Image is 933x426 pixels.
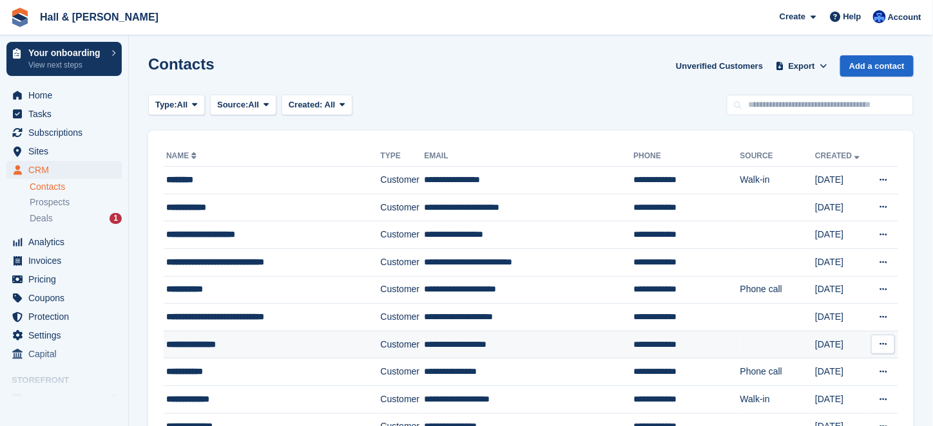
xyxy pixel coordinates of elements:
[35,6,164,28] a: Hall & [PERSON_NAME]
[815,358,868,386] td: [DATE]
[28,270,106,288] span: Pricing
[381,358,425,386] td: Customer
[148,55,215,73] h1: Contacts
[815,194,868,221] td: [DATE]
[6,105,122,123] a: menu
[740,167,816,194] td: Walk-in
[6,390,122,408] a: menu
[28,105,106,123] span: Tasks
[780,10,805,23] span: Create
[6,233,122,251] a: menu
[6,142,122,160] a: menu
[155,98,177,111] span: Type:
[381,167,425,194] td: Customer
[815,304,868,331] td: [DATE]
[789,60,815,73] span: Export
[424,146,633,167] th: Email
[166,151,199,160] a: Name
[873,10,886,23] img: Claire Banham
[289,100,323,109] span: Created:
[740,146,816,167] th: Source
[633,146,740,167] th: Phone
[10,8,30,27] img: stora-icon-8386f47178a22dfd0bd8f6a31ec36ba5ce8667c1dd55bd0f319d3a0aa187defe.svg
[106,391,122,407] a: Preview store
[740,358,816,386] td: Phone call
[6,252,122,270] a: menu
[6,308,122,326] a: menu
[28,326,106,344] span: Settings
[28,86,106,104] span: Home
[210,95,276,116] button: Source: All
[30,181,122,193] a: Contacts
[110,213,122,224] div: 1
[217,98,248,111] span: Source:
[28,233,106,251] span: Analytics
[740,276,816,304] td: Phone call
[815,276,868,304] td: [DATE]
[6,270,122,288] a: menu
[381,385,425,413] td: Customer
[815,151,862,160] a: Created
[28,142,106,160] span: Sites
[381,221,425,249] td: Customer
[28,48,105,57] p: Your onboarding
[28,345,106,363] span: Capital
[773,55,830,77] button: Export
[381,331,425,358] td: Customer
[282,95,352,116] button: Created: All
[30,212,53,225] span: Deals
[28,308,106,326] span: Protection
[740,385,816,413] td: Walk-in
[381,248,425,276] td: Customer
[30,196,70,208] span: Prospects
[815,385,868,413] td: [DATE]
[6,124,122,142] a: menu
[843,10,861,23] span: Help
[325,100,336,109] span: All
[381,304,425,331] td: Customer
[815,167,868,194] td: [DATE]
[28,289,106,307] span: Coupons
[6,86,122,104] a: menu
[6,326,122,344] a: menu
[6,161,122,179] a: menu
[249,98,260,111] span: All
[671,55,768,77] a: Unverified Customers
[815,331,868,358] td: [DATE]
[815,221,868,249] td: [DATE]
[6,42,122,76] a: Your onboarding View next steps
[148,95,205,116] button: Type: All
[815,248,868,276] td: [DATE]
[28,252,106,270] span: Invoices
[28,390,106,408] span: Online Store
[888,11,921,24] span: Account
[840,55,914,77] a: Add a contact
[28,161,106,179] span: CRM
[30,212,122,225] a: Deals 1
[12,374,128,387] span: Storefront
[381,276,425,304] td: Customer
[28,124,106,142] span: Subscriptions
[6,345,122,363] a: menu
[6,289,122,307] a: menu
[28,59,105,71] p: View next steps
[381,146,425,167] th: Type
[30,196,122,209] a: Prospects
[177,98,188,111] span: All
[381,194,425,221] td: Customer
